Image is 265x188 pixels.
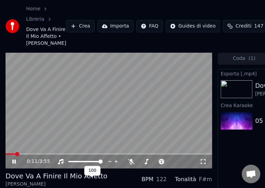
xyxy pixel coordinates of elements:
div: F#m [199,175,212,184]
div: / [27,158,43,165]
span: Crediti [235,23,251,30]
div: Aprire la chat [242,165,260,183]
span: 3:55 [39,158,50,165]
button: Crea [66,20,94,32]
a: Libreria [26,16,44,23]
span: Dove Va A Finire Il Mio Affetto • [PERSON_NAME] [26,26,66,47]
button: FAQ [136,20,163,32]
div: BPM [141,175,153,184]
span: 147 [254,23,263,30]
div: Tonalità [175,175,196,184]
a: Home [26,6,40,12]
div: 100 [84,166,100,176]
button: Importa [97,20,134,32]
nav: breadcrumb [26,6,66,47]
div: [PERSON_NAME] [6,181,107,188]
span: 0:11 [27,158,38,165]
button: Guides di video [166,20,220,32]
span: ( 1 ) [248,55,255,62]
div: 122 [156,175,167,184]
img: youka [6,19,19,33]
div: Dove Va A Finire Il Mio Affetto [6,171,107,181]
